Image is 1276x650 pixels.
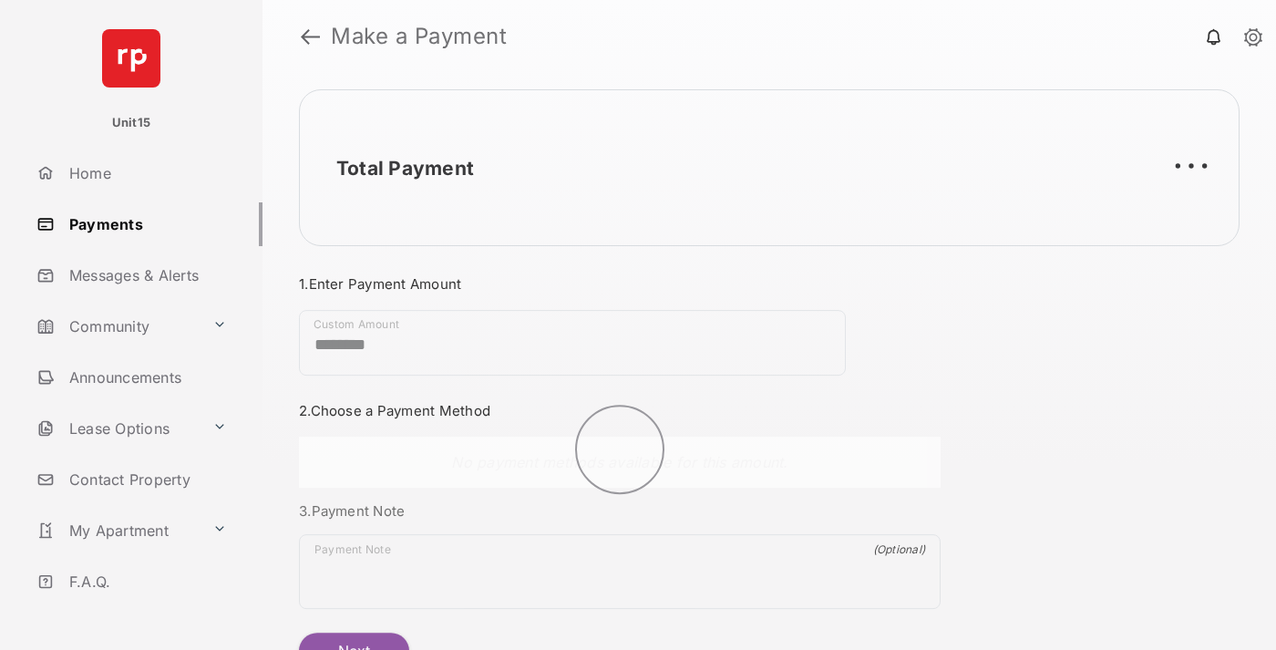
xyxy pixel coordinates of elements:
a: Contact Property [29,458,262,501]
h2: Total Payment [336,157,474,180]
a: Home [29,151,262,195]
h3: 1. Enter Payment Amount [299,275,941,293]
a: Community [29,304,205,348]
a: F.A.Q. [29,560,262,604]
h3: 2. Choose a Payment Method [299,402,941,419]
a: Announcements [29,356,262,399]
p: Unit15 [112,114,151,132]
strong: Make a Payment [331,26,507,47]
a: Payments [29,202,262,246]
a: Lease Options [29,407,205,450]
a: My Apartment [29,509,205,552]
h3: 3. Payment Note [299,502,941,520]
img: svg+xml;base64,PHN2ZyB4bWxucz0iaHR0cDovL3d3dy53My5vcmcvMjAwMC9zdmciIHdpZHRoPSI2NCIgaGVpZ2h0PSI2NC... [102,29,160,88]
a: Messages & Alerts [29,253,262,297]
